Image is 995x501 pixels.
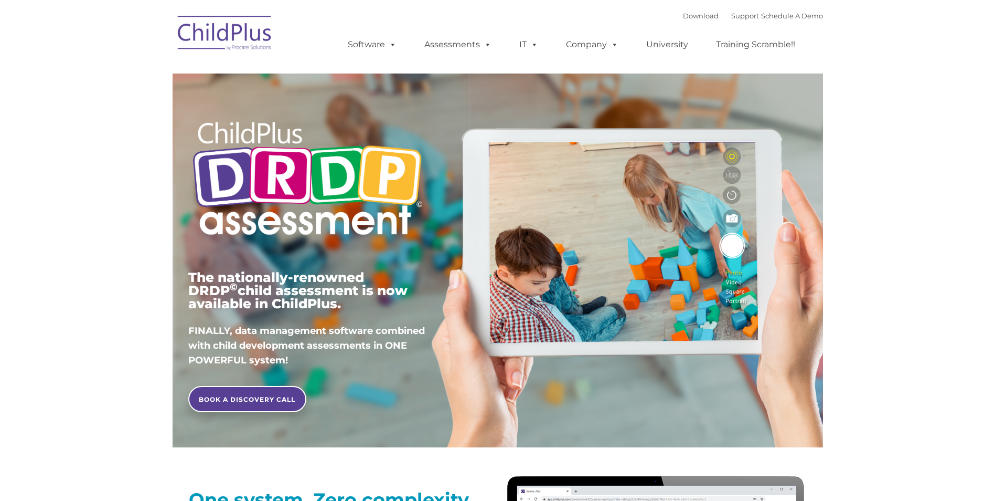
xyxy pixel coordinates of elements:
[337,34,407,55] a: Software
[188,269,408,311] span: The nationally-renowned DRDP child assessment is now available in ChildPlus.
[188,325,425,366] span: FINALLY, data management software combined with child development assessments in ONE POWERFUL sys...
[555,34,629,55] a: Company
[636,34,699,55] a: University
[761,12,823,20] a: Schedule A Demo
[230,281,238,293] sup: ©
[683,12,719,20] a: Download
[173,8,277,61] img: ChildPlus by Procare Solutions
[705,34,806,55] a: Training Scramble!!
[683,12,823,20] font: |
[509,34,549,55] a: IT
[731,12,759,20] a: Support
[188,108,426,253] img: Copyright - DRDP Logo Light
[188,386,306,412] a: BOOK A DISCOVERY CALL
[414,34,502,55] a: Assessments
